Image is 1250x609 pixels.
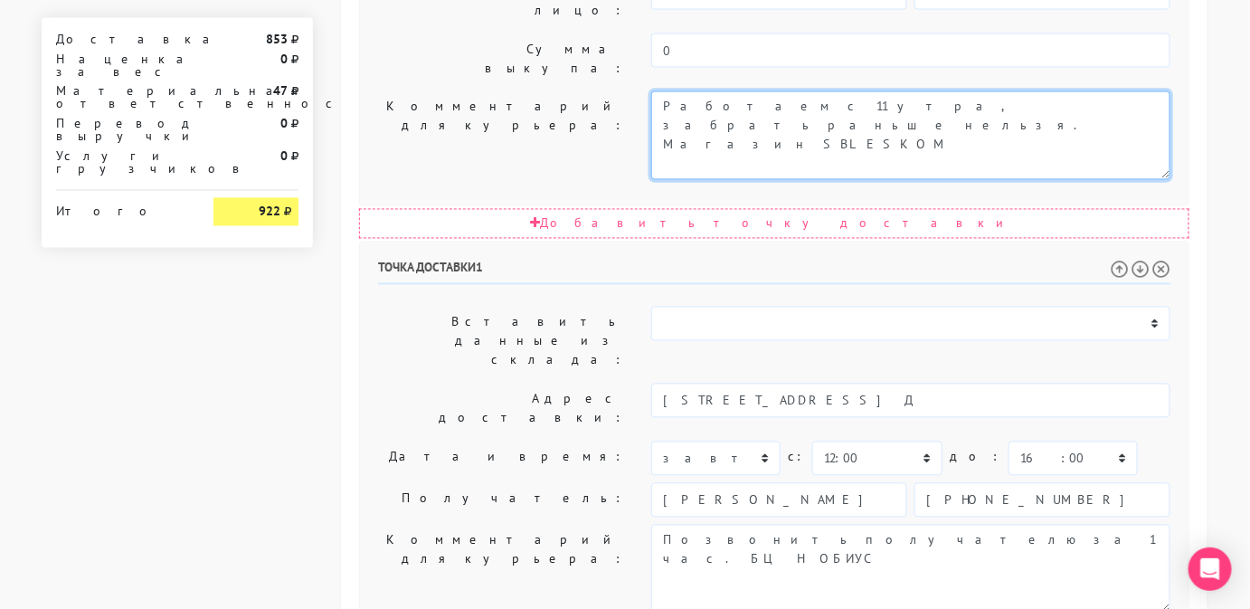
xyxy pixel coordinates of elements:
[280,116,288,132] strong: 0
[43,150,200,176] div: Услуги грузчиков
[365,33,638,84] label: Сумма выкупа:
[914,483,1170,518] input: Телефон
[365,91,638,180] label: Комментарий для курьера:
[280,148,288,165] strong: 0
[950,442,1001,473] label: до:
[365,307,638,376] label: Вставить данные из склада:
[365,483,638,518] label: Получатель:
[56,198,186,218] div: Итого
[43,85,200,110] div: Материальная ответственность
[651,483,907,518] input: Имя
[280,51,288,67] strong: 0
[43,33,200,45] div: Доставка
[359,209,1189,239] div: Добавить точку доставки
[365,384,638,434] label: Адрес доставки:
[378,261,1170,285] h6: Точка доставки
[273,83,288,100] strong: 47
[266,31,288,47] strong: 853
[43,52,200,78] div: Наценка за вес
[43,118,200,143] div: Перевод выручки
[788,442,805,473] label: c:
[365,442,638,476] label: Дата и время:
[476,260,483,276] span: 1
[1188,547,1232,591] div: Open Intercom Messenger
[259,204,280,220] strong: 922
